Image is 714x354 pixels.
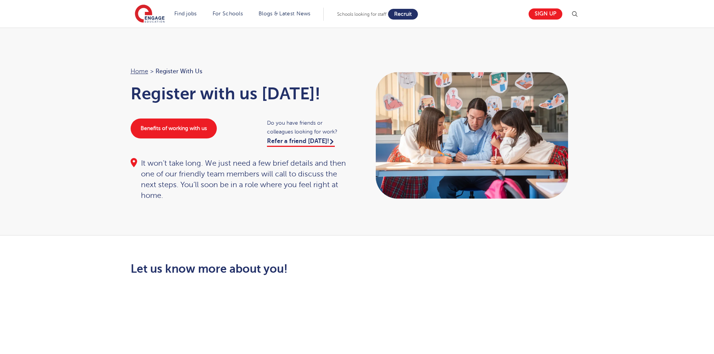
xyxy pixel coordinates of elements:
[388,9,418,20] a: Recruit
[131,84,350,103] h1: Register with us [DATE]!
[131,158,350,201] div: It won’t take long. We just need a few brief details and then one of our friendly team members wi...
[259,11,311,16] a: Blogs & Latest News
[131,119,217,138] a: Benefits of working with us
[394,11,412,17] span: Recruit
[267,119,349,136] span: Do you have friends or colleagues looking for work?
[213,11,243,16] a: For Schools
[131,68,148,75] a: Home
[131,66,350,76] nav: breadcrumb
[174,11,197,16] a: Find jobs
[131,262,429,275] h2: Let us know more about you!
[267,138,335,147] a: Refer a friend [DATE]!
[150,68,154,75] span: >
[337,12,386,17] span: Schools looking for staff
[156,66,202,76] span: Register with us
[529,8,562,20] a: Sign up
[135,5,165,24] img: Engage Education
